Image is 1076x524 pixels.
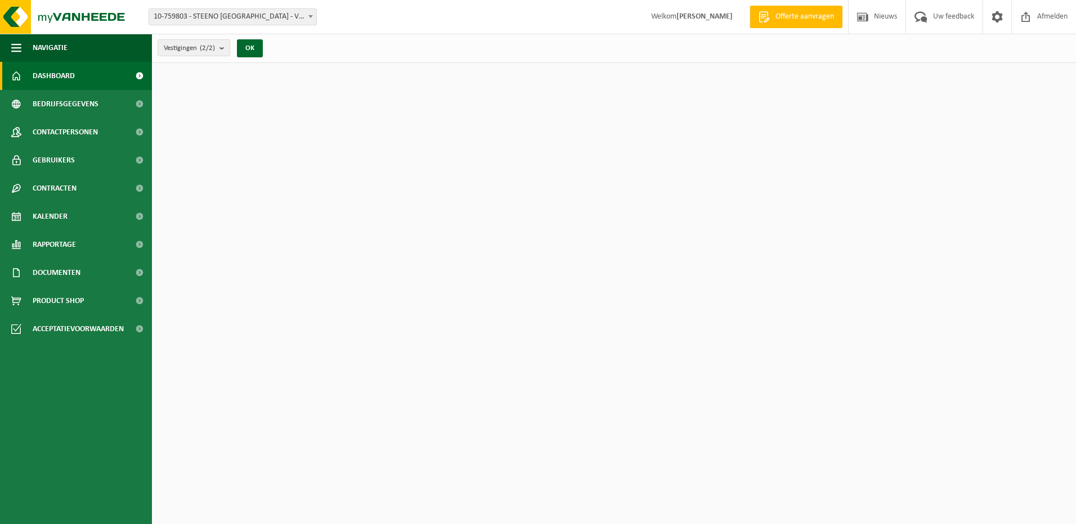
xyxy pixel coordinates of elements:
[33,287,84,315] span: Product Shop
[149,9,316,25] span: 10-759803 - STEENO NV - VICHTE
[33,146,75,174] span: Gebruikers
[750,6,842,28] a: Offerte aanvragen
[676,12,733,21] strong: [PERSON_NAME]
[33,259,80,287] span: Documenten
[33,174,77,202] span: Contracten
[33,118,98,146] span: Contactpersonen
[33,202,68,231] span: Kalender
[158,39,230,56] button: Vestigingen(2/2)
[164,40,215,57] span: Vestigingen
[149,8,317,25] span: 10-759803 - STEENO NV - VICHTE
[773,11,837,22] span: Offerte aanvragen
[33,90,98,118] span: Bedrijfsgegevens
[33,34,68,62] span: Navigatie
[237,39,263,57] button: OK
[33,62,75,90] span: Dashboard
[33,315,124,343] span: Acceptatievoorwaarden
[33,231,76,259] span: Rapportage
[200,44,215,52] count: (2/2)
